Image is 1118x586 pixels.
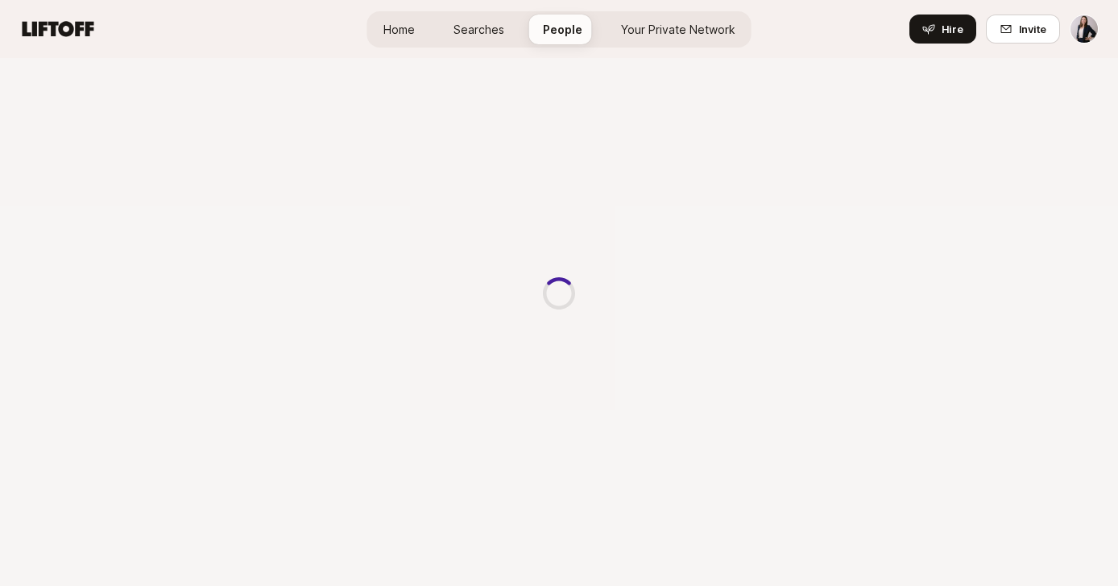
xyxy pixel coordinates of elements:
span: Your Private Network [621,21,735,38]
img: Mary Severson [1070,15,1098,43]
a: Searches [441,15,517,44]
a: Your Private Network [608,15,748,44]
span: Invite [1019,21,1046,37]
span: Searches [453,21,504,38]
a: Home [371,15,428,44]
span: Home [383,21,415,38]
span: Hire [942,21,963,37]
button: Hire [909,15,976,44]
a: People [530,15,595,44]
span: People [543,21,582,38]
button: Mary Severson [1070,15,1099,44]
button: Invite [986,15,1060,44]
